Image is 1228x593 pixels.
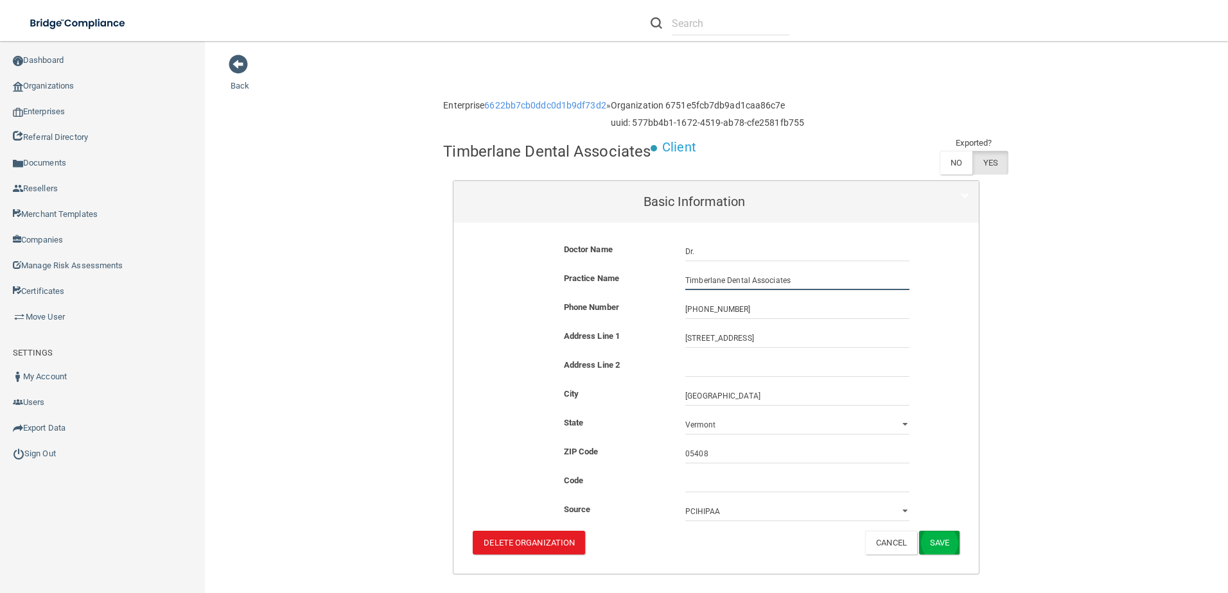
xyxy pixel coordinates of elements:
[940,151,972,175] label: NO
[13,372,23,382] img: ic_user_dark.df1a06c3.png
[13,108,23,117] img: enterprise.0d942306.png
[443,101,611,110] h6: Enterprise »
[564,418,584,427] b: State
[564,360,620,370] b: Address Line 2
[564,273,619,283] b: Practice Name
[13,159,23,169] img: icon-documents.8dae5593.png
[463,187,969,216] a: Basic Information
[564,245,613,254] b: Doctor Name
[443,143,651,160] h4: Timberlane Dental Associates
[564,476,583,485] b: Code
[13,397,23,408] img: icon-users.e205127d.png
[13,82,23,92] img: organization-icon.f8decf85.png
[564,389,579,399] b: City
[564,331,620,341] b: Address Line 1
[564,302,619,312] b: Phone Number
[972,151,1008,175] label: YES
[662,135,696,159] p: Client
[484,100,606,110] a: 6622bb7cb0ddc0d1b9df73d2
[463,194,925,209] h5: Basic Information
[231,65,249,90] a: Back
[672,12,789,35] input: Search
[13,448,24,460] img: ic_power_dark.7ecde6b1.png
[13,184,23,194] img: ic_reseller.de258add.png
[611,101,804,110] h6: Organization 6751e5fcb7db9ad1caa86c7e
[865,531,917,554] button: Cancel
[611,118,804,128] h6: uuid: 577bb4b1-1672-4519-ab78-cfe2581fb755
[473,531,585,554] button: Delete Organization
[19,10,137,37] img: bridge_compliance_login_screen.278c3ca4.svg
[13,423,23,433] img: icon-export.b9366987.png
[13,345,53,361] label: SETTINGS
[940,135,1009,151] td: Exported?
[564,447,599,456] b: ZIP Code
[685,444,909,463] input: _____
[13,56,23,66] img: ic_dashboard_dark.d01f4a41.png
[919,531,960,554] button: Save
[13,311,26,323] img: briefcase.64adab9b.png
[685,300,909,319] input: (___) ___-____
[651,17,662,29] img: ic-search.3b580494.png
[564,504,591,514] b: Source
